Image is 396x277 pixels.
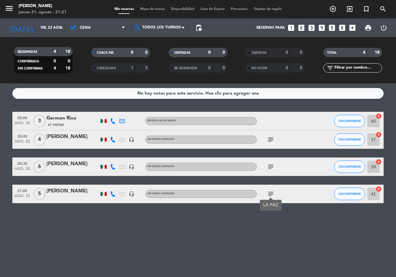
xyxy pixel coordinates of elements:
[58,24,65,31] i: arrow_drop_down
[111,7,137,11] span: Mis reservas
[131,50,133,55] strong: 0
[97,67,116,70] span: CANCELADA
[15,132,30,140] span: 20:00
[379,5,387,13] i: search
[18,60,39,63] span: CONFIRMADA
[129,164,134,170] i: headset_mic
[346,5,353,13] i: exit_to_app
[33,115,45,127] span: 3
[33,133,45,146] span: 4
[208,50,211,55] strong: 0
[252,67,267,70] span: NO SHOW
[267,163,274,170] i: subject
[147,120,175,122] span: RESERVA EN INTERIOR
[376,186,382,192] i: cancel
[145,66,149,70] strong: 3
[97,51,114,54] span: CHECK INS
[300,50,303,55] strong: 0
[145,50,149,55] strong: 0
[68,59,71,63] strong: 0
[252,51,267,54] span: SERVIDAS
[286,50,288,55] strong: 0
[147,192,175,195] span: Sin menú asignado
[65,49,71,54] strong: 18
[334,161,365,173] button: SIN CONFIRMAR
[18,67,42,70] span: SIN CONFIRMAR
[300,66,303,70] strong: 0
[54,49,56,54] strong: 4
[364,24,372,31] span: print
[297,24,305,32] i: looks_two
[54,59,56,63] strong: 0
[46,160,99,168] div: [PERSON_NAME]
[131,66,133,70] strong: 1
[19,3,67,9] div: [PERSON_NAME]
[339,119,361,123] span: SIN CONFIRMAR
[380,24,387,31] i: power_settings_new
[256,26,285,30] span: Reservas para
[327,51,337,54] span: TOTAL
[5,21,37,35] i: [DATE]
[147,138,175,141] span: Sin menú asignado
[363,5,370,13] i: turned_in_not
[137,7,168,11] span: Mapa de mesas
[376,132,382,138] i: cancel
[267,190,274,198] i: subject
[334,188,365,200] button: SIN CONFIRMAR
[286,66,288,70] strong: 0
[363,50,365,55] strong: 4
[326,64,334,72] i: filter_list
[376,159,382,165] i: cancel
[251,7,285,11] span: Tarjetas de regalo
[174,51,191,54] span: SENTADAS
[376,19,391,37] div: LOG OUT
[318,24,326,32] i: looks_4
[19,9,67,15] div: jueves 21. agosto - 21:21
[195,24,202,31] span: pending_actions
[129,191,134,197] i: headset_mic
[15,187,30,194] span: 21:00
[54,66,56,70] strong: 4
[15,121,30,128] span: ago. 22
[80,26,91,30] span: Cena
[33,161,45,173] span: 6
[376,113,382,119] i: cancel
[168,7,197,11] span: Disponibilidad
[339,138,361,141] span: SIN CONFIRMAR
[228,7,251,11] span: Pre-acceso
[222,50,226,55] strong: 0
[334,133,365,146] button: SIN CONFIRMAR
[15,167,30,174] span: ago. 22
[334,65,382,71] input: Filtrar por nombre...
[15,160,30,167] span: 20:30
[5,4,14,15] button: menu
[339,165,361,168] span: SIN CONFIRMAR
[329,5,337,13] i: add_circle_outline
[15,114,30,121] span: 20:00
[263,202,278,208] div: LA PAZ
[18,50,37,53] span: RESERVADAS
[197,7,228,11] span: Lista de Espera
[48,123,64,128] span: 67 Visitas
[5,4,14,13] i: menu
[334,115,365,127] button: SIN CONFIRMAR
[328,24,336,32] i: looks_5
[65,66,71,70] strong: 18
[15,140,30,147] span: ago. 22
[46,114,99,122] div: German Rico
[129,137,134,142] i: headset_mic
[375,50,381,55] strong: 18
[348,24,356,32] i: add_box
[46,187,99,195] div: [PERSON_NAME]
[174,67,197,70] span: RE AGENDADA
[267,136,274,143] i: subject
[137,90,259,97] div: No hay notas para este servicio. Haz clic para agregar una
[147,165,175,168] span: Sin menú asignado
[222,66,226,70] strong: 0
[308,24,316,32] i: looks_3
[287,24,295,32] i: looks_one
[15,194,30,201] span: ago. 22
[208,66,211,70] strong: 0
[339,192,361,195] span: SIN CONFIRMAR
[46,133,99,141] div: [PERSON_NAME]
